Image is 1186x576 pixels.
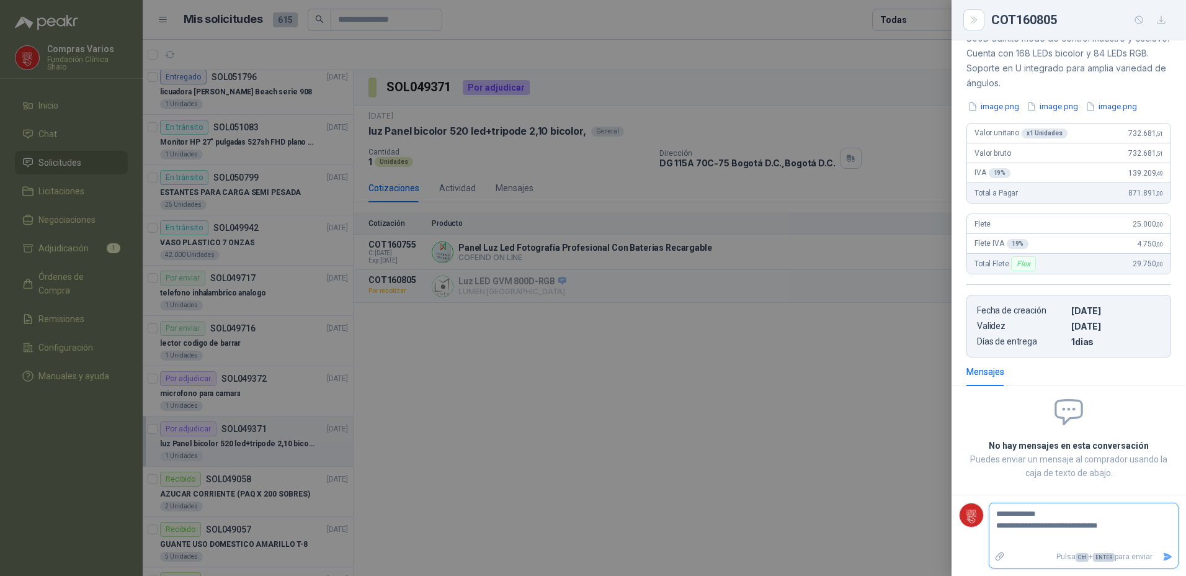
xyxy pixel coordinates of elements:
[974,239,1028,249] span: Flete IVA
[1137,240,1163,248] span: 4.750
[1128,129,1163,138] span: 732.681
[1128,149,1163,158] span: 732.681
[977,321,1066,331] p: Validez
[1071,305,1161,316] p: [DATE]
[1084,101,1138,114] button: image.png
[991,10,1171,30] div: COT160805
[974,256,1038,271] span: Total Flete
[1076,553,1089,562] span: Ctrl
[1128,169,1163,178] span: 139.209
[1133,220,1163,228] span: 25.000
[1025,101,1079,114] button: image.png
[1010,546,1158,568] p: Pulsa + para enviar
[1011,256,1035,271] div: Flex
[966,365,1004,379] div: Mensajes
[1071,336,1161,347] p: 1 dias
[974,149,1010,158] span: Valor bruto
[966,452,1171,480] p: Puedes enviar un mensaje al comprador usando la caja de texto de abajo.
[1093,553,1115,562] span: ENTER
[977,305,1066,316] p: Fecha de creación
[1156,221,1163,228] span: ,00
[989,168,1011,178] div: 19 %
[1156,241,1163,248] span: ,00
[1156,130,1163,137] span: ,51
[966,12,981,27] button: Close
[1157,546,1178,568] button: Enviar
[989,546,1010,568] label: Adjuntar archivos
[1007,239,1029,249] div: 19 %
[1128,189,1163,197] span: 871.891
[1156,150,1163,157] span: ,51
[1022,128,1068,138] div: x 1 Unidades
[1156,190,1163,197] span: ,00
[966,101,1020,114] button: image.png
[974,128,1068,138] span: Valor unitario
[1133,259,1163,268] span: 29.750
[1156,170,1163,177] span: ,49
[960,503,983,527] img: Company Logo
[977,336,1066,347] p: Días de entrega
[974,168,1010,178] span: IVA
[966,439,1171,452] h2: No hay mensajes en esta conversación
[974,189,1018,197] span: Total a Pagar
[974,220,991,228] span: Flete
[1156,261,1163,268] span: ,00
[1071,321,1161,331] p: [DATE]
